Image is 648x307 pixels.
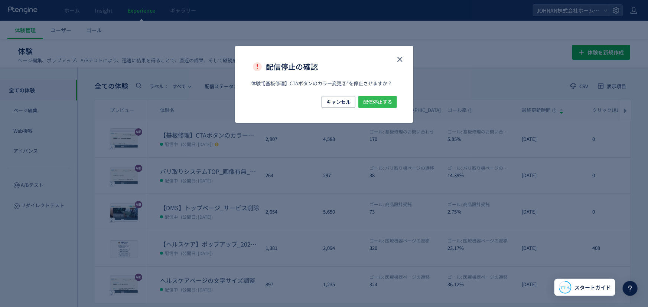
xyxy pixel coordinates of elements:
button: 配信停止する [358,96,397,108]
span: 配信停止する [363,96,392,108]
span: キャンセル [326,96,351,108]
span: 71% [561,284,570,290]
span: スタートガイド [574,284,611,291]
div: 配信停止の確認 [235,46,413,123]
button: キャンセル [322,96,355,108]
p: 体験“【基板修理】CTAボタンのカラー変更②”を停止させますか？ [251,80,397,87]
